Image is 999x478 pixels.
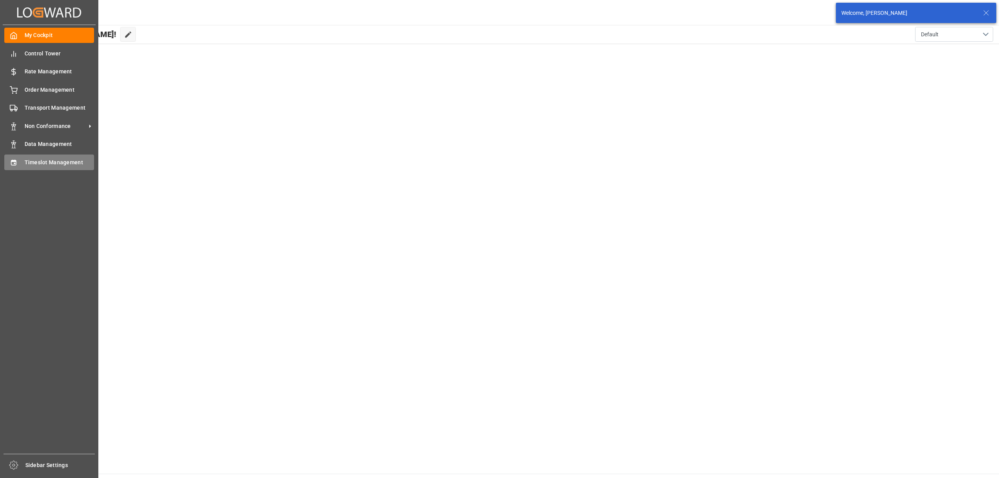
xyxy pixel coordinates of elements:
span: Non Conformance [25,122,86,130]
span: Timeslot Management [25,158,94,167]
span: Sidebar Settings [25,461,95,469]
a: Rate Management [4,64,94,79]
a: My Cockpit [4,28,94,43]
span: Transport Management [25,104,94,112]
a: Data Management [4,137,94,152]
a: Order Management [4,82,94,97]
button: open menu [915,27,993,42]
span: Data Management [25,140,94,148]
span: Rate Management [25,68,94,76]
div: Welcome, [PERSON_NAME] [841,9,976,17]
span: Order Management [25,86,94,94]
a: Control Tower [4,46,94,61]
a: Timeslot Management [4,155,94,170]
a: Transport Management [4,100,94,116]
span: My Cockpit [25,31,94,39]
span: Default [921,30,939,39]
span: Control Tower [25,50,94,58]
